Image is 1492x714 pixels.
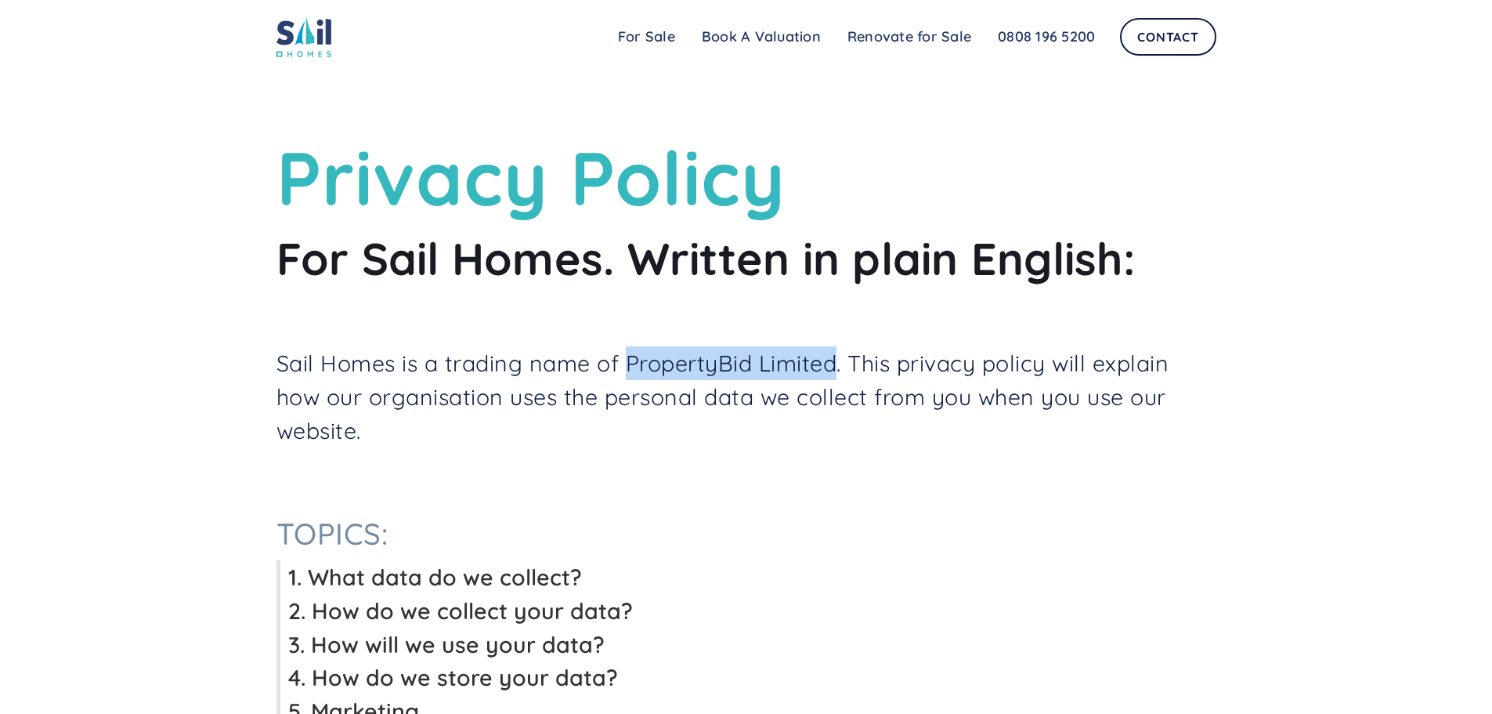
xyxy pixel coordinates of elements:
[984,21,1108,53] a: 0808 196 5200
[276,346,1216,448] p: Sail Homes is a trading name of PropertyBid Limited. This privacy policy will explain how our org...
[276,16,331,57] img: sail home logo colored
[834,21,984,53] a: Renovate for Sale
[276,516,1216,553] h3: Topics:
[1120,18,1216,56] a: Contact
[605,21,688,53] a: For Sale
[276,133,1216,223] h1: Privacy Policy
[688,21,834,53] a: Book A Valuation
[276,230,1216,286] h2: For Sail Homes. Written in plain English:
